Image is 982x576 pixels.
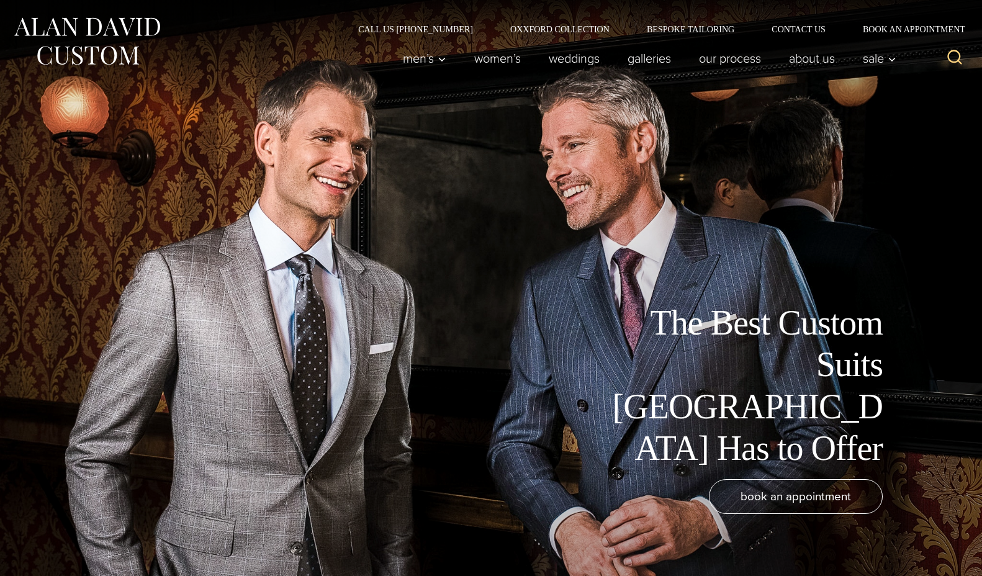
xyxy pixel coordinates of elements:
[12,14,161,69] img: Alan David Custom
[535,46,614,71] a: weddings
[863,52,896,65] span: Sale
[741,487,851,505] span: book an appointment
[775,46,849,71] a: About Us
[614,46,685,71] a: Galleries
[844,25,970,34] a: Book an Appointment
[685,46,775,71] a: Our Process
[753,25,844,34] a: Contact Us
[940,43,970,73] button: View Search Form
[492,25,628,34] a: Oxxford Collection
[340,25,492,34] a: Call Us [PHONE_NUMBER]
[709,479,883,514] a: book an appointment
[389,46,903,71] nav: Primary Navigation
[603,302,883,469] h1: The Best Custom Suits [GEOGRAPHIC_DATA] Has to Offer
[340,25,970,34] nav: Secondary Navigation
[403,52,446,65] span: Men’s
[461,46,535,71] a: Women’s
[628,25,753,34] a: Bespoke Tailoring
